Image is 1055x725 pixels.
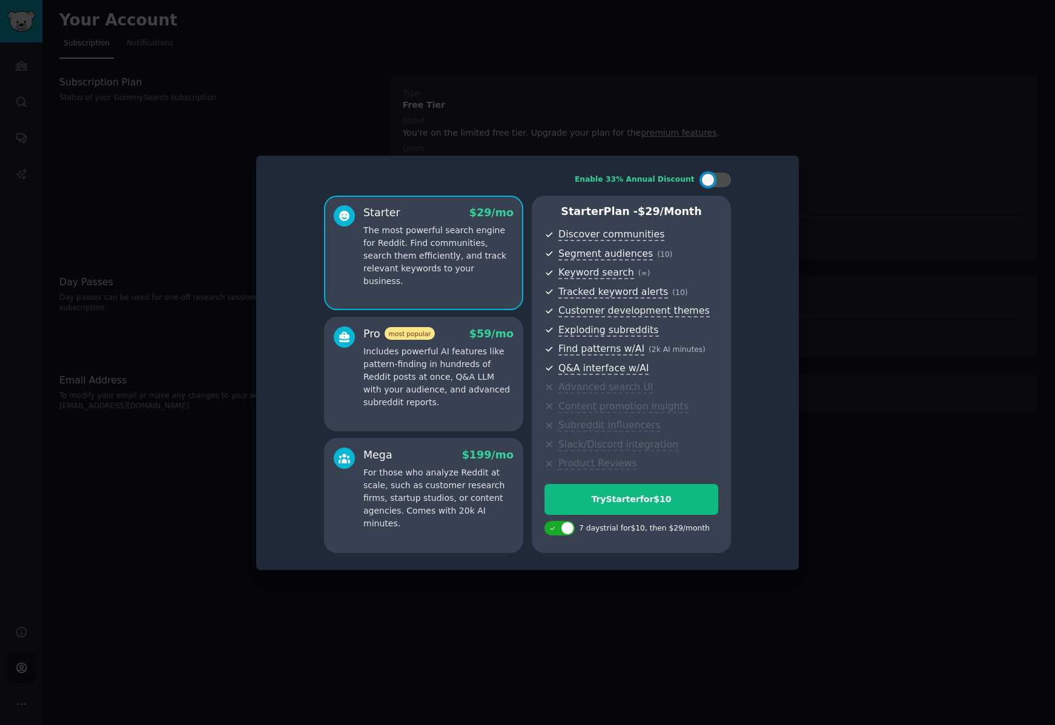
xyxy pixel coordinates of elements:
span: Q&A interface w/AI [558,362,649,375]
p: The most powerful search engine for Reddit. Find communities, search them efficiently, and track ... [363,224,514,288]
div: Starter [363,205,400,220]
span: $ 29 /month [638,205,702,217]
span: ( 2k AI minutes ) [649,345,706,354]
span: Customer development themes [558,305,710,317]
p: Includes powerful AI features like pattern-finding in hundreds of Reddit posts at once, Q&A LLM w... [363,345,514,409]
span: Keyword search [558,266,634,279]
span: Subreddit influencers [558,419,660,432]
span: Slack/Discord integration [558,439,678,451]
p: Starter Plan - [544,204,718,219]
span: Find patterns w/AI [558,343,644,356]
button: TryStarterfor$10 [544,484,718,515]
span: ( 10 ) [672,288,687,297]
span: Tracked keyword alerts [558,286,668,299]
span: Exploding subreddits [558,324,658,337]
div: Try Starter for $10 [545,493,718,506]
p: For those who analyze Reddit at scale, such as customer research firms, startup studios, or conte... [363,466,514,530]
span: $ 199 /mo [462,449,514,461]
div: Mega [363,448,392,463]
span: Content promotion insights [558,400,689,413]
span: ( ∞ ) [638,269,650,277]
span: $ 29 /mo [469,207,514,219]
span: Segment audiences [558,248,653,260]
span: Product Reviews [558,457,637,470]
div: Pro [363,326,435,342]
span: most popular [385,327,435,340]
span: $ 59 /mo [469,328,514,340]
div: Enable 33% Annual Discount [575,174,695,185]
span: Advanced search UI [558,381,653,394]
span: Discover communities [558,228,664,241]
div: 7 days trial for $10 , then $ 29 /month [579,523,710,534]
span: ( 10 ) [657,250,672,259]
